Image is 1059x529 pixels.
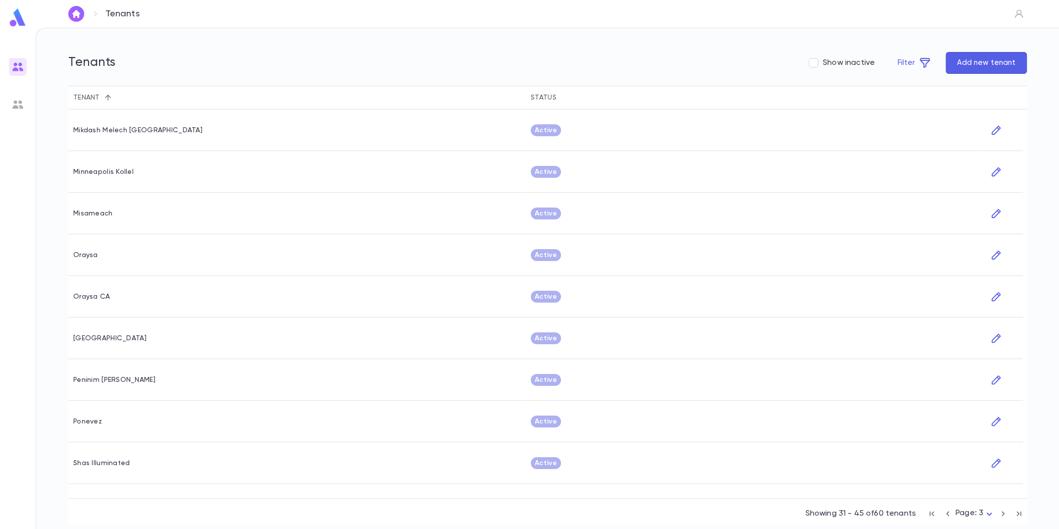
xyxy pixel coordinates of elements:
[73,126,202,134] div: Mikdash Melech Jerusalem
[73,293,110,301] div: Oraysa CA
[68,86,526,109] div: Tenant
[531,459,561,467] span: Active
[946,52,1027,74] button: Add new tenant
[68,55,116,70] h5: Tenants
[100,90,116,106] button: Sort
[73,251,98,259] div: Oraysa
[73,459,130,467] div: Shas Illuminated
[531,210,561,217] span: Active
[956,509,983,517] span: Page: 3
[73,376,155,384] div: Peninim Bais Yaakov
[12,99,24,110] img: users_grey.add6a7b1bacd1fe57131ad36919bb8de.svg
[531,334,561,342] span: Active
[805,509,916,519] p: Showing 31 - 45 of 60 tenants
[531,418,561,425] span: Active
[823,58,875,68] span: Show inactive
[531,251,561,259] span: Active
[73,210,113,217] div: Misameach
[956,506,995,521] div: Page: 3
[556,90,572,106] button: Sort
[73,168,134,176] div: Minneapolis Kollel
[531,86,556,109] div: Status
[73,334,147,342] div: Orlando Torah Academy
[531,168,561,176] span: Active
[70,10,82,18] img: home_white.a664292cf8c1dea59945f0da9f25487c.svg
[526,86,983,109] div: Status
[531,126,561,134] span: Active
[887,52,942,74] button: Filter
[105,8,140,19] p: Tenants
[73,86,100,109] div: Tenant
[12,61,24,73] img: users_gradient.817b64062b48db29b58f0b5e96d8b67b.svg
[73,418,102,425] div: Ponevez
[8,8,28,27] img: logo
[531,293,561,301] span: Active
[531,376,561,384] span: Active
